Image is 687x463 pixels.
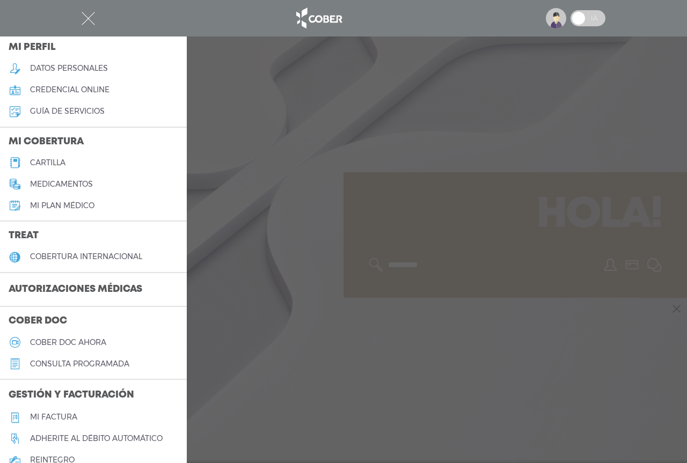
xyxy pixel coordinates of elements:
h5: Mi factura [30,413,77,422]
h5: datos personales [30,64,108,73]
img: profile-placeholder.svg [546,8,566,28]
h5: consulta programada [30,359,129,369]
h5: Mi plan médico [30,201,94,210]
img: logo_cober_home-white.png [290,5,347,31]
h5: guía de servicios [30,107,105,116]
img: Cober_menu-close-white.svg [82,12,95,25]
h5: cobertura internacional [30,252,142,261]
h5: medicamentos [30,180,93,189]
h5: Adherite al débito automático [30,434,163,443]
h5: Cober doc ahora [30,338,106,347]
h5: credencial online [30,85,109,94]
h5: cartilla [30,158,65,167]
